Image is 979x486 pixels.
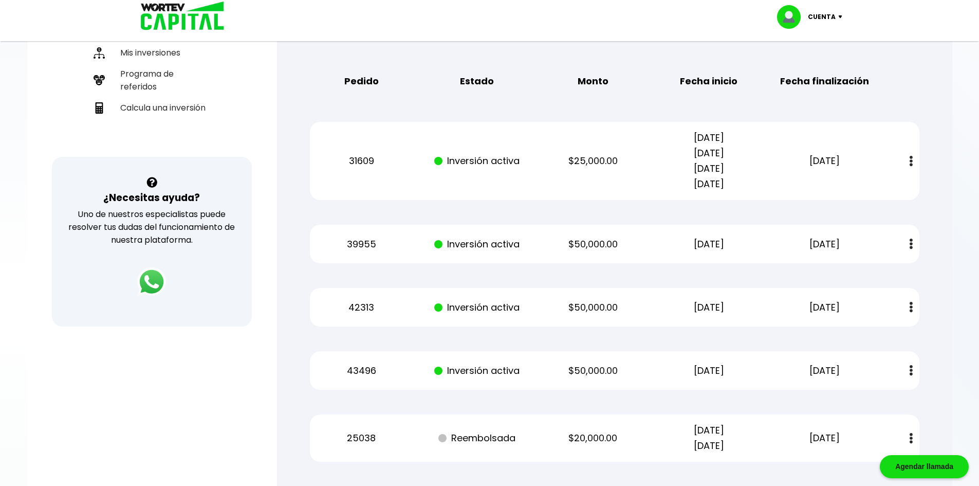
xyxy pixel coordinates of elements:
p: [DATE] [660,237,758,252]
p: [DATE] [776,363,874,379]
p: [DATE] [776,300,874,315]
a: Calcula una inversión [89,97,214,118]
p: 43496 [312,363,410,379]
p: Inversión activa [429,153,526,169]
b: Estado [460,74,494,89]
p: 42313 [312,300,410,315]
img: inversiones-icon.6695dc30.svg [94,47,105,59]
p: Reembolsada [429,430,526,446]
p: Inversión activa [429,363,526,379]
p: $50,000.00 [544,363,642,379]
p: 39955 [312,237,410,252]
b: Monto [578,74,608,89]
p: $50,000.00 [544,237,642,252]
img: calculadora-icon.17d418c4.svg [94,102,105,114]
img: logos_whatsapp-icon.242b2217.svg [137,267,166,296]
p: Uno de nuestros especialistas puede resolver tus dudas del funcionamiento de nuestra plataforma. [65,208,238,246]
a: Programa de referidos [89,63,214,97]
p: Inversión activa [429,300,526,315]
p: Cuenta [808,9,836,25]
p: $25,000.00 [544,153,642,169]
a: Mis inversiones [89,42,214,63]
img: profile-image [777,5,808,29]
p: [DATE] [DATE] [660,423,758,454]
p: 31609 [312,153,410,169]
p: $50,000.00 [544,300,642,315]
p: [DATE] [776,430,874,446]
img: recomiendanos-icon.9b8e9327.svg [94,75,105,86]
h3: ¿Necesitas ayuda? [103,190,200,205]
p: Inversión activa [429,237,526,252]
b: Fecha finalización [780,74,869,89]
div: Agendar llamada [880,455,969,478]
p: [DATE] [DATE] [DATE] [DATE] [660,130,758,192]
p: [DATE] [776,237,874,252]
b: Pedido [344,74,379,89]
p: [DATE] [660,363,758,379]
p: [DATE] [776,153,874,169]
p: 25038 [312,430,410,446]
p: [DATE] [660,300,758,315]
img: icon-down [836,15,849,19]
b: Fecha inicio [680,74,737,89]
p: $20,000.00 [544,430,642,446]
